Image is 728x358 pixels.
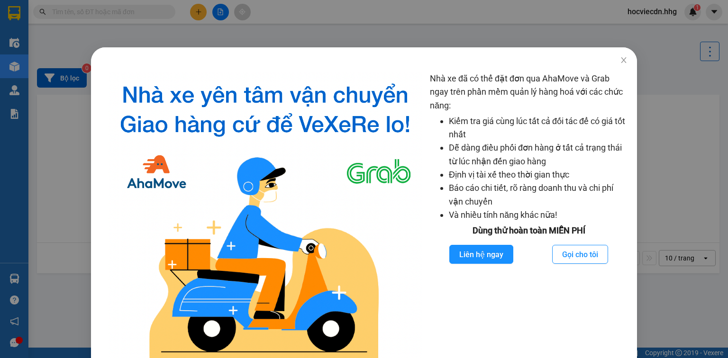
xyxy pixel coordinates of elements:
[449,168,628,181] li: Định vị tài xế theo thời gian thực
[552,245,608,264] button: Gọi cho tôi
[449,245,513,264] button: Liên hệ ngay
[430,224,628,237] div: Dùng thử hoàn toàn MIỄN PHÍ
[449,181,628,208] li: Báo cáo chi tiết, rõ ràng doanh thu và chi phí vận chuyển
[449,115,628,142] li: Kiểm tra giá cùng lúc tất cả đối tác để có giá tốt nhất
[620,56,628,64] span: close
[449,208,628,222] li: Và nhiều tính năng khác nữa!
[610,47,637,74] button: Close
[449,141,628,168] li: Dễ dàng điều phối đơn hàng ở tất cả trạng thái từ lúc nhận đến giao hàng
[562,249,598,260] span: Gọi cho tôi
[459,249,503,260] span: Liên hệ ngay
